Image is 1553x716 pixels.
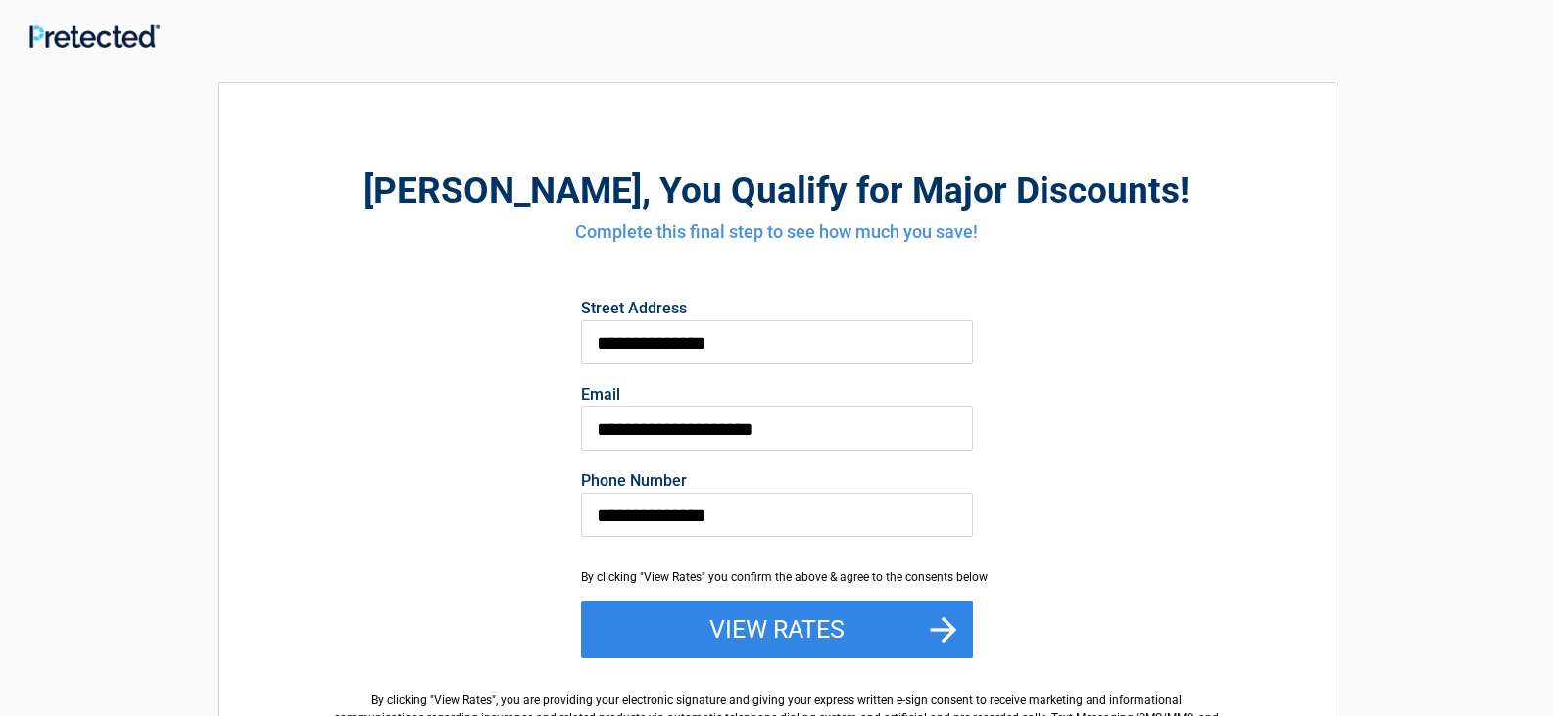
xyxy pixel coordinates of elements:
[327,219,1227,245] h4: Complete this final step to see how much you save!
[581,387,973,403] label: Email
[581,473,973,489] label: Phone Number
[581,568,973,586] div: By clicking "View Rates" you confirm the above & agree to the consents below
[434,693,492,707] span: View Rates
[327,167,1227,215] h2: , You Qualify for Major Discounts!
[29,24,160,48] img: Main Logo
[364,169,642,212] span: [PERSON_NAME]
[581,301,973,316] label: Street Address
[581,601,973,658] button: View Rates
